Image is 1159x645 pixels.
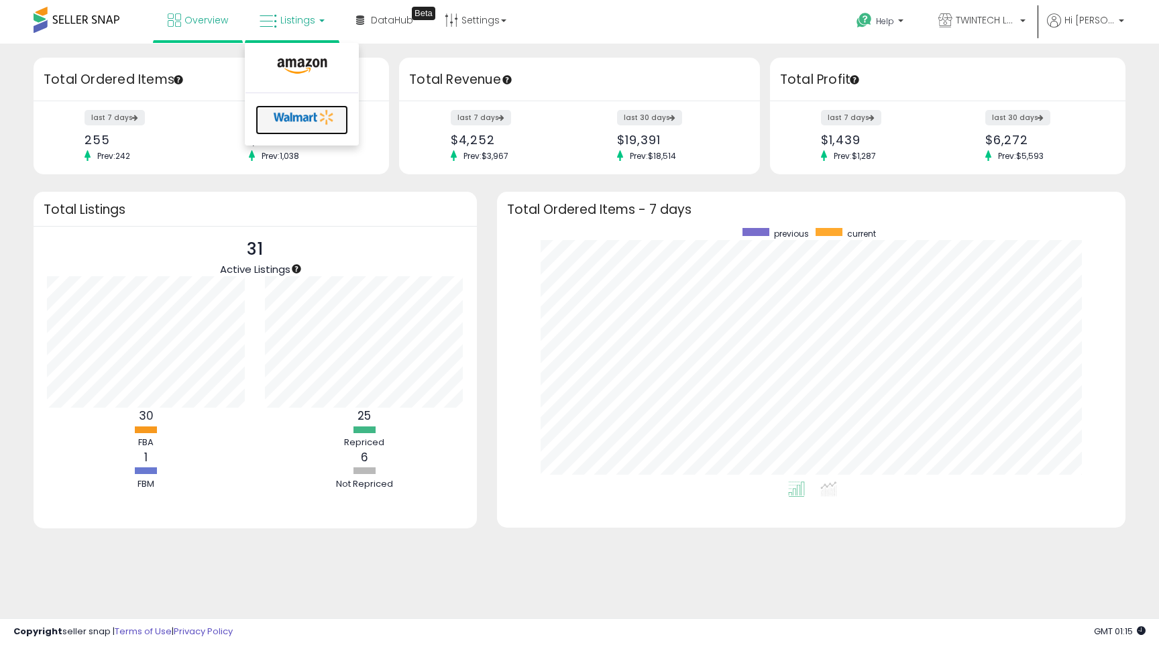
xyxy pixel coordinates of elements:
span: DataHub [371,13,413,27]
div: $1,439 [821,133,938,147]
div: $19,391 [617,133,736,147]
div: $6,272 [985,133,1102,147]
span: Prev: $5,593 [991,150,1050,162]
div: Tooltip anchor [290,263,302,275]
b: 6 [361,449,368,465]
span: previous [774,228,809,239]
h3: Total Ordered Items - 7 days [507,204,1115,215]
span: Help [876,15,894,27]
p: 31 [220,237,290,262]
span: Prev: $1,287 [827,150,883,162]
div: 255 [85,133,201,147]
div: Not Repriced [324,478,404,491]
div: Tooltip anchor [848,74,861,86]
b: 1 [144,449,148,465]
label: last 7 days [85,110,145,125]
label: last 7 days [821,110,881,125]
span: Hi [PERSON_NAME] [1064,13,1115,27]
span: Active Listings [220,262,290,276]
div: Tooltip anchor [501,74,513,86]
span: Overview [184,13,228,27]
h3: Total Profit [780,70,1115,89]
b: 30 [139,408,154,424]
div: Repriced [324,436,404,449]
div: FBA [106,436,186,449]
b: 25 [357,408,371,424]
label: last 7 days [451,110,511,125]
a: Help [846,2,917,44]
span: current [847,228,876,239]
label: last 30 days [985,110,1050,125]
div: FBM [106,478,186,491]
div: Tooltip anchor [172,74,184,86]
h3: Total Revenue [409,70,750,89]
i: Get Help [856,12,873,29]
div: Tooltip anchor [412,7,435,20]
h3: Total Ordered Items [44,70,379,89]
label: last 30 days [617,110,682,125]
span: Prev: $3,967 [457,150,515,162]
span: Prev: 242 [91,150,137,162]
div: $4,252 [451,133,569,147]
span: Prev: 1,038 [255,150,306,162]
span: TWINTECH LLC [956,13,1016,27]
span: Prev: $18,514 [623,150,683,162]
div: 1,128 [249,133,366,147]
span: Listings [280,13,315,27]
h3: Total Listings [44,204,467,215]
a: Hi [PERSON_NAME] [1047,13,1124,44]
